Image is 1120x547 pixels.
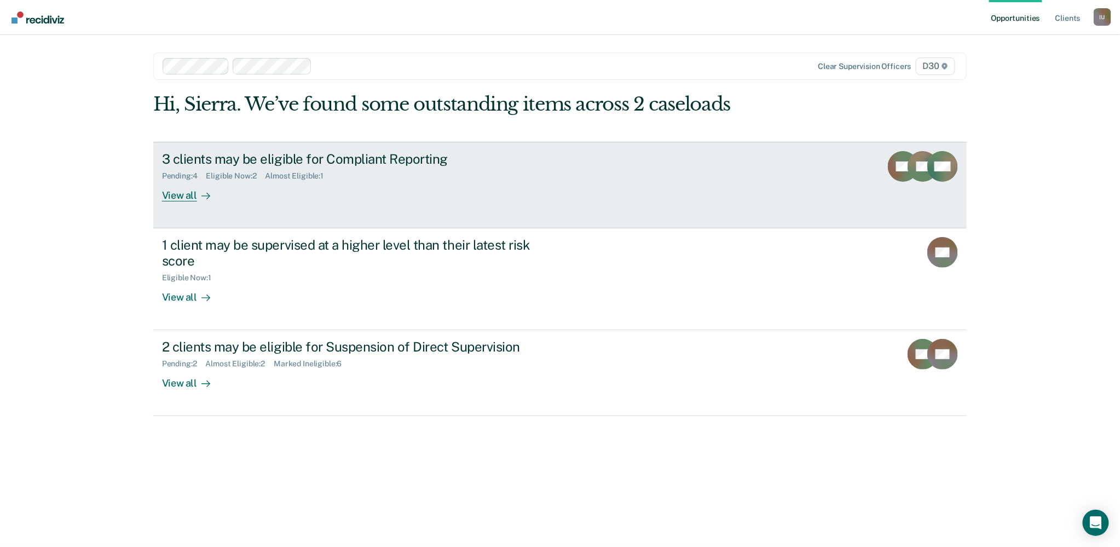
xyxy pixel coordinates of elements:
a: 2 clients may be eligible for Suspension of Direct SupervisionPending:2Almost Eligible:2Marked In... [153,330,967,416]
div: 3 clients may be eligible for Compliant Reporting [162,151,546,167]
a: 3 clients may be eligible for Compliant ReportingPending:4Eligible Now:2Almost Eligible:1View all [153,142,967,228]
span: D30 [916,57,955,75]
div: Pending : 4 [162,171,206,181]
div: View all [162,282,223,303]
div: Eligible Now : 1 [162,273,220,283]
div: Eligible Now : 2 [206,171,265,181]
div: 2 clients may be eligible for Suspension of Direct Supervision [162,339,546,355]
div: Clear supervision officers [818,62,911,71]
div: View all [162,180,223,201]
div: View all [162,368,223,390]
div: Open Intercom Messenger [1083,510,1109,536]
a: 1 client may be supervised at a higher level than their latest risk scoreEligible Now:1View all [153,228,967,330]
div: Marked Ineligible : 6 [274,359,350,368]
div: Pending : 2 [162,359,206,368]
div: Almost Eligible : 1 [265,171,333,181]
div: Hi, Sierra. We’ve found some outstanding items across 2 caseloads [153,93,804,116]
div: I U [1094,8,1111,26]
button: Profile dropdown button [1094,8,1111,26]
div: 1 client may be supervised at a higher level than their latest risk score [162,237,546,269]
img: Recidiviz [11,11,64,24]
div: Almost Eligible : 2 [206,359,274,368]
